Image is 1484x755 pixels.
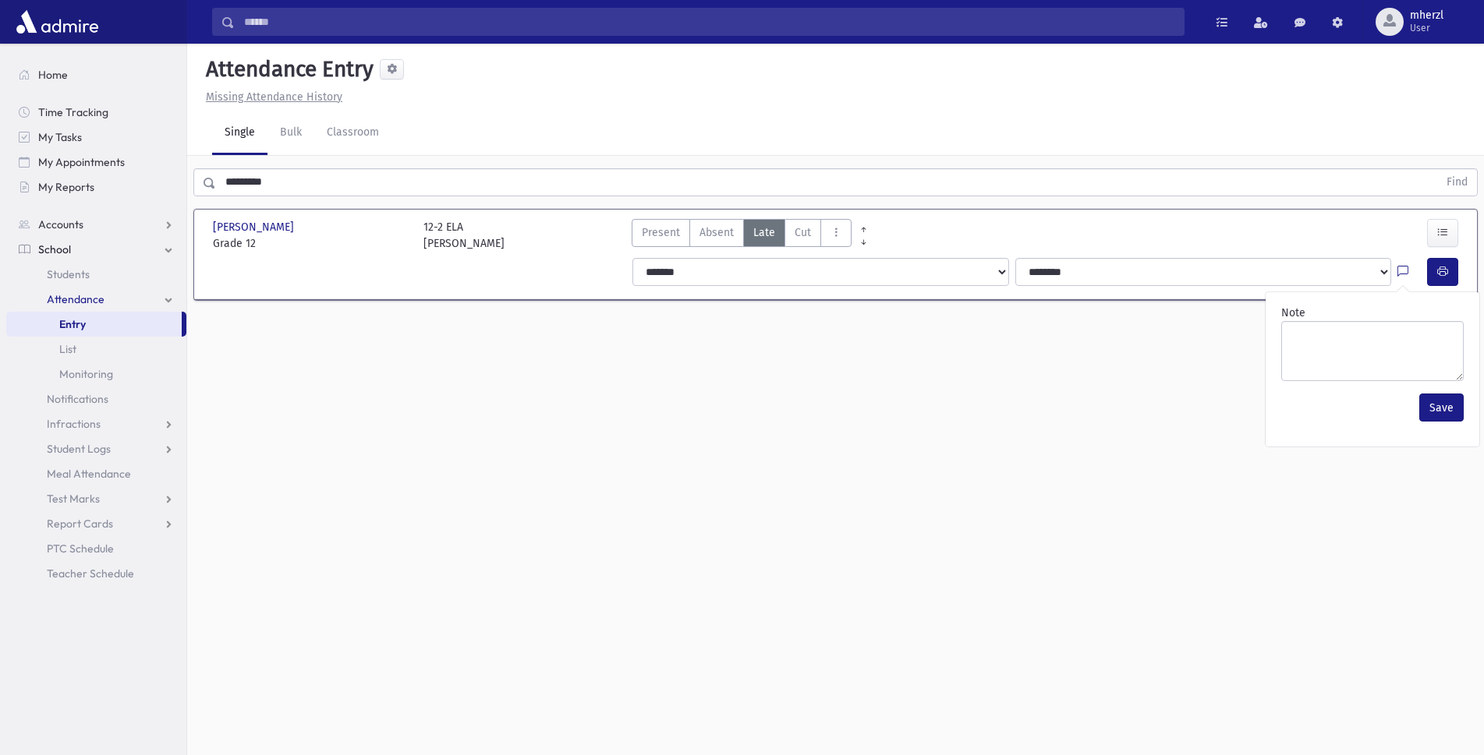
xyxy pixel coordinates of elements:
[38,68,68,82] span: Home
[6,125,186,150] a: My Tasks
[6,312,182,337] a: Entry
[6,561,186,586] a: Teacher Schedule
[6,175,186,199] a: My Reports
[47,292,104,306] span: Attendance
[6,436,186,461] a: Student Logs
[47,442,111,456] span: Student Logs
[6,262,186,287] a: Students
[200,90,342,104] a: Missing Attendance History
[6,62,186,87] a: Home
[1410,22,1443,34] span: User
[6,511,186,536] a: Report Cards
[47,467,131,481] span: Meal Attendance
[632,219,852,252] div: AttTypes
[206,90,342,104] u: Missing Attendance History
[47,517,113,531] span: Report Cards
[6,386,186,411] a: Notifications
[1410,9,1443,22] span: mherzl
[59,317,86,331] span: Entry
[47,566,134,580] span: Teacher Schedule
[6,411,186,436] a: Infractions
[47,392,108,406] span: Notifications
[59,342,76,356] span: List
[6,536,186,561] a: PTC Schedule
[6,212,186,237] a: Accounts
[6,100,186,125] a: Time Tracking
[6,150,186,175] a: My Appointments
[47,542,114,556] span: PTC Schedule
[6,337,186,362] a: List
[699,224,734,241] span: Absent
[38,180,94,194] span: My Reports
[38,130,82,144] span: My Tasks
[314,111,391,155] a: Classroom
[212,111,267,155] a: Single
[38,217,83,231] span: Accounts
[6,461,186,486] a: Meal Attendance
[1419,393,1464,422] button: Save
[38,155,125,169] span: My Appointments
[642,224,680,241] span: Present
[47,492,100,506] span: Test Marks
[1437,169,1477,196] button: Find
[47,417,101,431] span: Infractions
[6,486,186,511] a: Test Marks
[795,224,811,241] span: Cut
[213,219,297,235] span: [PERSON_NAME]
[1281,305,1305,321] label: Note
[12,6,102,37] img: AdmirePro
[267,111,314,155] a: Bulk
[235,8,1184,36] input: Search
[200,56,374,83] h5: Attendance Entry
[753,224,775,241] span: Late
[423,219,505,252] div: 12-2 ELA [PERSON_NAME]
[38,105,108,119] span: Time Tracking
[6,237,186,262] a: School
[47,267,90,281] span: Students
[6,287,186,312] a: Attendance
[213,235,408,252] span: Grade 12
[38,242,71,256] span: School
[59,367,113,381] span: Monitoring
[6,362,186,386] a: Monitoring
